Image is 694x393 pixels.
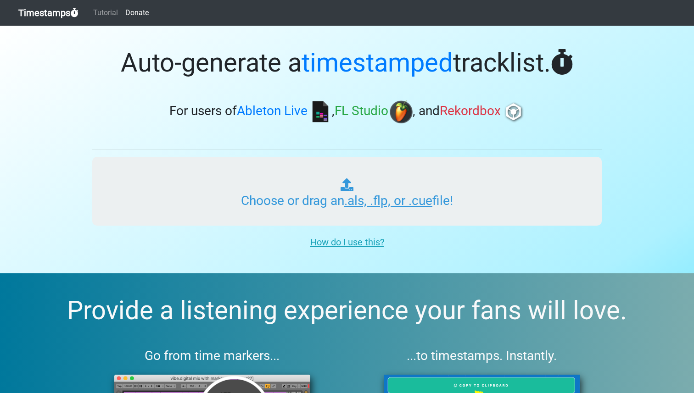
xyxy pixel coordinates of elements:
[22,295,672,326] h2: Provide a listening experience your fans will love.
[310,237,384,248] u: How do I use this?
[92,48,602,78] h1: Auto-generate a tracklist.
[502,100,525,123] img: rb.png
[18,4,78,22] a: Timestamps
[335,104,388,119] span: FL Studio
[92,348,332,364] h3: Go from time markers...
[309,100,332,123] img: ableton.png
[90,4,122,22] a: Tutorial
[362,348,602,364] h3: ...to timestamps. Instantly.
[390,100,413,123] img: fl.png
[92,100,602,123] h3: For users of , , and
[302,48,453,78] span: timestamped
[122,4,152,22] a: Donate
[440,104,501,119] span: Rekordbox
[237,104,308,119] span: Ableton Live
